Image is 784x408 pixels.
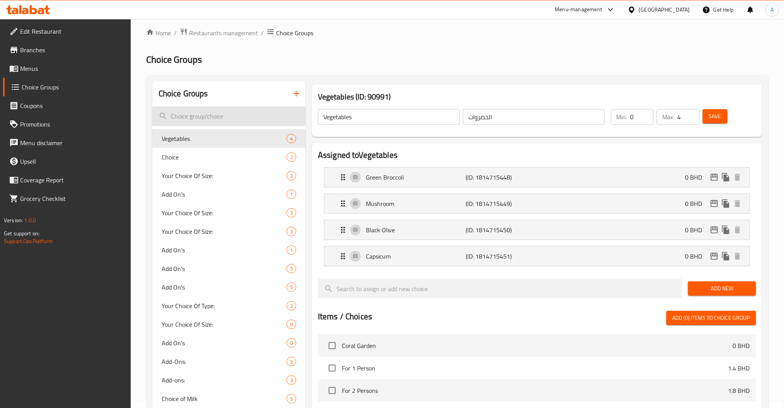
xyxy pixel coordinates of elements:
span: 3 [287,377,296,384]
div: Your Choice Of Size:3 [152,222,306,241]
div: [GEOGRAPHIC_DATA] [639,5,690,14]
li: Expand [318,217,756,243]
span: 2 [287,154,296,161]
span: Your Choice Of Size: [162,208,287,218]
span: Coral Garden [342,341,733,350]
div: Your Choice Of Size:3 [152,166,306,185]
span: Your Choice Of Type: [162,301,287,310]
span: Menu disclaimer [20,138,125,147]
span: 4 [287,135,296,142]
span: Add On's [162,190,287,199]
div: Expand [325,168,750,187]
span: Choice [162,153,287,162]
a: Menus [3,59,131,78]
button: delete [732,224,743,236]
button: duplicate [720,224,732,236]
a: Edit Restaurant [3,22,131,41]
span: 1 [287,191,296,198]
span: Your Choice Of Size: [162,171,287,180]
button: delete [732,198,743,209]
div: Choices [287,320,296,329]
a: Restaurants management [180,28,258,38]
button: edit [709,198,720,209]
p: Mushroom [366,199,466,208]
li: / [261,28,264,38]
div: Choices [287,375,296,385]
span: 1 [287,247,296,254]
input: search [152,106,306,126]
button: Save [703,109,728,123]
div: Choices [287,357,296,366]
p: (ID: 1814715449) [466,199,533,208]
span: Select choice [324,338,340,354]
p: 0 BHD [685,199,709,208]
p: 0 BHD [685,225,709,235]
span: Your Choice Of Size: [162,320,287,329]
h2: Items / Choices [318,311,372,322]
p: 1.8 BHD [728,386,750,395]
span: Promotions [20,120,125,129]
div: Add On's1 [152,185,306,204]
span: Coverage Report [20,175,125,185]
div: Choices [287,283,296,292]
p: (ID: 1814715450) [466,225,533,235]
span: Add-ons: [162,375,287,385]
span: 3 [287,228,296,235]
p: 0 BHD [685,252,709,261]
button: delete [732,171,743,183]
li: Expand [318,190,756,217]
div: Add On's0 [152,334,306,352]
p: (ID: 1814715451) [466,252,533,261]
span: Choice of Milk [162,394,287,403]
span: For 1 Person [342,363,728,373]
span: Add On's [162,245,287,255]
div: Add On's5 [152,259,306,278]
span: Your Choice Of Size: [162,227,287,236]
p: Green Broccoli [366,173,466,182]
h3: Vegetables (ID: 90991) [318,91,756,103]
p: (ID: 1814715448) [466,173,533,182]
div: Choices [287,264,296,273]
span: 0 [287,339,296,347]
li: Expand [318,164,756,190]
span: Grocery Checklist [20,194,125,203]
a: Promotions [3,115,131,134]
span: 2 [287,302,296,310]
input: search [318,279,682,298]
button: edit [709,171,720,183]
span: Add On's [162,283,287,292]
div: Choices [287,171,296,180]
span: Version: [4,215,23,225]
a: Upsell [3,152,131,171]
div: Choice of Milk5 [152,389,306,408]
div: Choices [287,301,296,310]
span: Coupons [20,101,125,110]
p: Max: [662,112,674,122]
button: duplicate [720,198,732,209]
p: Black Olive [366,225,466,235]
span: Select choice [324,360,340,376]
span: 3 [287,209,296,217]
div: Choices [287,245,296,255]
p: Capsicum [366,252,466,261]
button: delete [732,250,743,262]
span: For 2 Persons [342,386,728,395]
a: Menu disclaimer [3,134,131,152]
span: Choice Groups [22,82,125,92]
span: Add-Ons: [162,357,287,366]
button: duplicate [720,250,732,262]
span: Add New [694,284,750,293]
div: Expand [325,194,750,213]
h2: Assigned to Vegetables [318,149,756,161]
span: 5 [287,395,296,403]
div: Menu-management [555,5,603,14]
div: Your Choice Of Type:2 [152,297,306,315]
span: Choice Groups [146,51,202,68]
div: Expand [325,220,750,240]
span: Get support on: [4,228,39,238]
a: Choice Groups [3,78,131,96]
div: Expand [325,247,750,266]
div: Add On's5 [152,278,306,297]
button: duplicate [720,171,732,183]
span: 5 [287,358,296,365]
